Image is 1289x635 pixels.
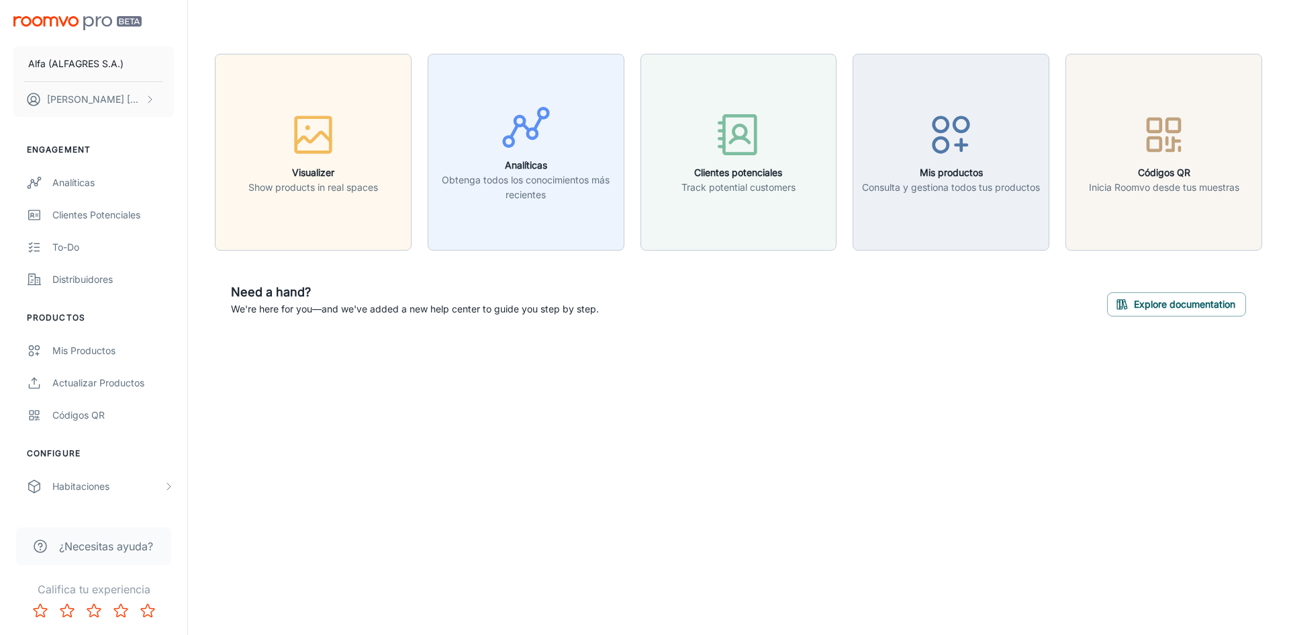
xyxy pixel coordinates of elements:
[28,56,124,71] p: Alfa (ALFAGRES S.A.)
[52,376,174,390] div: Actualizar productos
[436,158,616,173] h6: Analíticas
[215,54,412,251] button: VisualizerShow products in real spaces
[248,165,378,180] h6: Visualizer
[853,144,1049,158] a: Mis productosConsulta y gestiona todos tus productos
[681,165,796,180] h6: Clientes potenciales
[231,302,599,316] p: We're here for you—and we've added a new help center to guide you step by step.
[428,54,624,251] button: AnalíticasObtenga todos los conocimientos más recientes
[428,144,624,158] a: AnalíticasObtenga todos los conocimientos más recientes
[1089,165,1239,180] h6: Códigos QR
[1065,144,1262,158] a: Códigos QRInicia Roomvo desde tus muestras
[13,82,174,117] button: [PERSON_NAME] [PERSON_NAME]
[13,46,174,81] button: Alfa (ALFAGRES S.A.)
[52,208,174,222] div: Clientes potenciales
[1065,54,1262,251] button: Códigos QRInicia Roomvo desde tus muestras
[1107,296,1246,310] a: Explore documentation
[1107,292,1246,316] button: Explore documentation
[52,240,174,255] div: To-do
[862,165,1040,180] h6: Mis productos
[52,343,174,358] div: Mis productos
[640,144,837,158] a: Clientes potencialesTrack potential customers
[853,54,1049,251] button: Mis productosConsulta y gestiona todos tus productos
[52,272,174,287] div: Distribuidores
[862,180,1040,195] p: Consulta y gestiona todos tus productos
[52,175,174,190] div: Analíticas
[681,180,796,195] p: Track potential customers
[248,180,378,195] p: Show products in real spaces
[47,92,142,107] p: [PERSON_NAME] [PERSON_NAME]
[231,283,599,302] h6: Need a hand?
[436,173,616,202] p: Obtenga todos los conocimientos más recientes
[1089,180,1239,195] p: Inicia Roomvo desde tus muestras
[13,16,142,30] img: Roomvo PRO Beta
[640,54,837,251] button: Clientes potencialesTrack potential customers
